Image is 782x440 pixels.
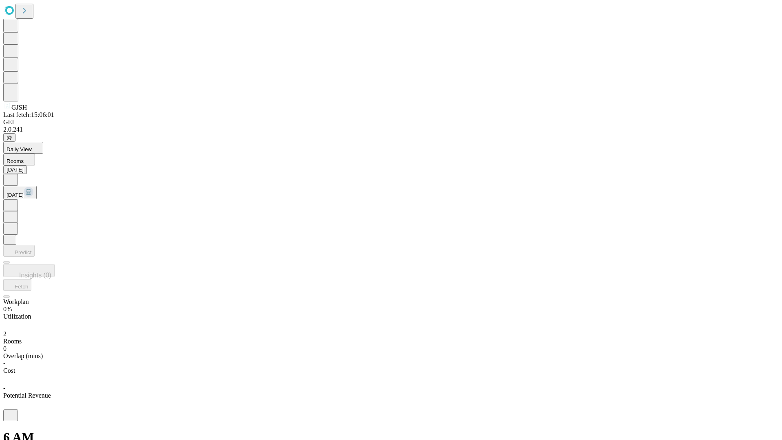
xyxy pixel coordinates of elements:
button: @ [3,133,15,142]
span: Last fetch: 15:06:01 [3,111,54,118]
button: [DATE] [3,165,27,174]
span: @ [7,134,12,141]
button: Predict [3,245,35,257]
span: Utilization [3,313,31,320]
span: Potential Revenue [3,392,51,399]
span: - [3,385,5,392]
span: GJSH [11,104,27,111]
button: Fetch [3,279,31,291]
button: [DATE] [3,186,37,199]
span: Daily View [7,146,32,152]
button: Daily View [3,142,43,154]
span: Rooms [7,158,24,164]
span: Cost [3,367,15,374]
span: Overlap (mins) [3,352,43,359]
button: Insights (0) [3,264,55,277]
span: 0% [3,306,12,312]
div: GEI [3,119,779,126]
span: - [3,360,5,367]
button: Rooms [3,154,35,165]
span: Workplan [3,298,29,305]
span: Insights (0) [19,272,51,279]
span: 0 [3,345,7,352]
span: [DATE] [7,192,24,198]
span: 2 [3,330,7,337]
div: 2.0.241 [3,126,779,133]
span: Rooms [3,338,22,345]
